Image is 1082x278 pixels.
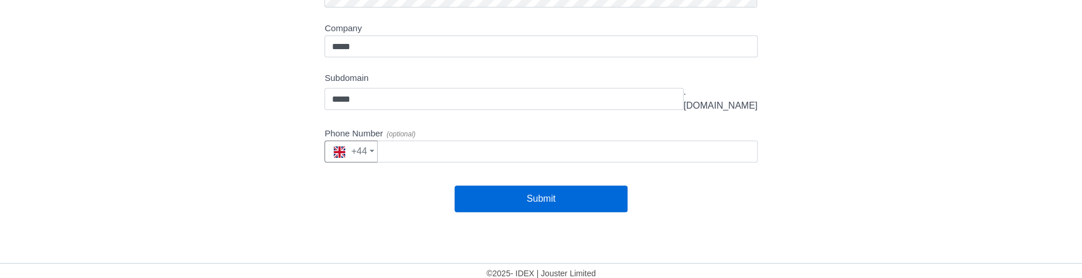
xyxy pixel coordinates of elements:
[334,146,367,156] span: +44
[324,140,377,162] button: +44
[334,146,345,158] img: gb.5db9fea0.svg
[386,130,415,138] span: ( optional )
[455,186,627,212] button: Submit
[324,72,368,85] label: Subdomain
[324,22,361,35] label: Company
[324,127,415,140] label: Phone Number
[684,85,758,113] span: .[DOMAIN_NAME]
